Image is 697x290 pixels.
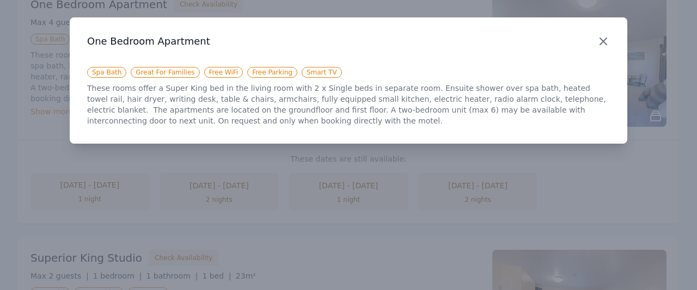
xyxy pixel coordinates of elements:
[247,67,297,78] span: Free Parking
[302,67,342,78] span: Smart TV
[131,67,199,78] span: Great For Families
[87,67,126,78] span: Spa Bath
[87,83,610,126] p: These rooms offer a Super King bed in the living room with 2 x Single beds in separate room. Ensu...
[204,67,243,78] span: Free WiFi
[87,35,610,48] h3: One Bedroom Apartment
